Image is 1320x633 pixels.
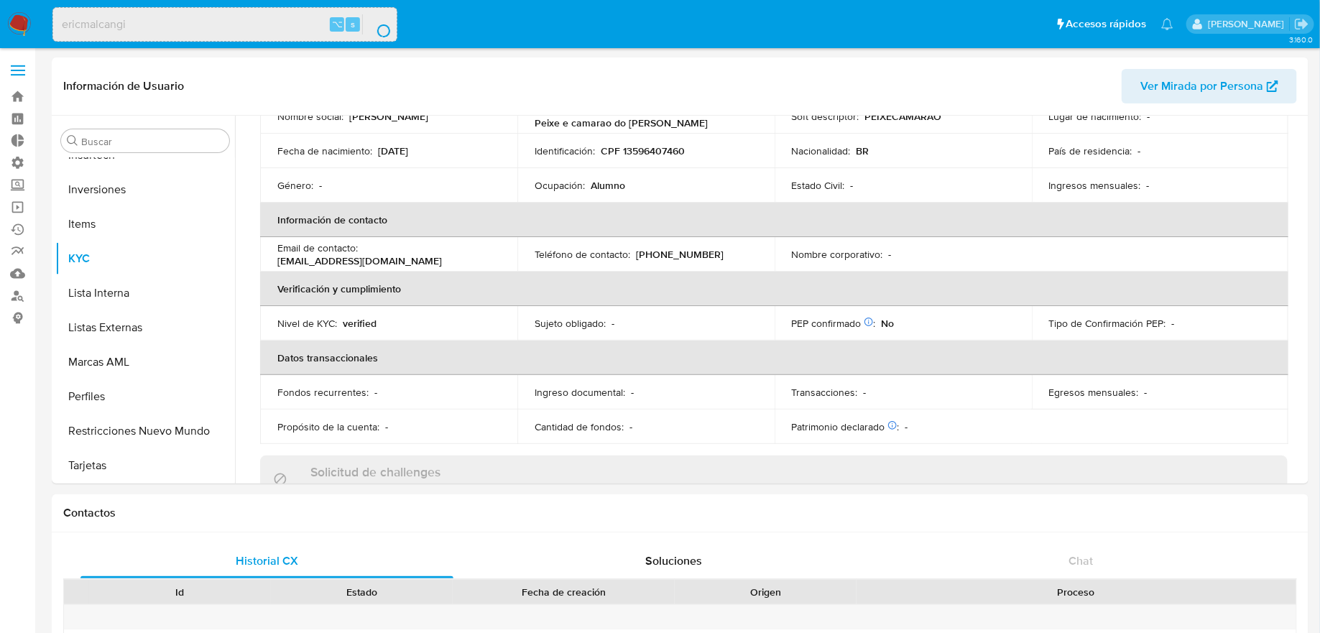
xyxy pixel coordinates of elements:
[905,420,908,433] p: -
[591,179,625,192] p: Alumno
[864,386,867,399] p: -
[1294,17,1309,32] a: Salir
[1138,144,1141,157] p: -
[310,464,440,480] h3: Solicitud de challenges
[792,420,900,433] p: Patrimonio declarado :
[463,585,665,599] div: Fecha de creación
[63,79,184,93] h1: Información de Usuario
[236,553,298,569] span: Historial CX
[535,317,606,330] p: Sujeto obligado :
[645,553,702,569] span: Soluciones
[351,17,355,31] span: s
[1066,17,1147,32] span: Accesos rápidos
[260,341,1288,375] th: Datos transaccionales
[1161,18,1173,30] a: Notificaciones
[792,386,858,399] p: Transacciones :
[611,317,614,330] p: -
[685,585,846,599] div: Origen
[277,317,337,330] p: Nivel de KYC :
[857,144,869,157] p: BR
[631,386,634,399] p: -
[1208,17,1289,31] p: eric.malcangi@mercadolibre.com
[1049,110,1142,123] p: Lugar de nacimiento :
[260,203,1288,237] th: Información de contacto
[277,179,313,192] p: Género :
[889,248,892,261] p: -
[55,345,235,379] button: Marcas AML
[343,317,377,330] p: verified
[1140,69,1263,103] span: Ver Mirada por Persona
[63,506,1297,520] h1: Contactos
[1172,317,1175,330] p: -
[310,480,440,494] p: Sin datos
[67,135,78,147] button: Buscar
[535,179,585,192] p: Ocupación :
[792,248,883,261] p: Nombre corporativo :
[1049,386,1139,399] p: Egresos mensuales :
[378,144,408,157] p: [DATE]
[260,272,1288,306] th: Verificación y cumplimiento
[1049,317,1166,330] p: Tipo de Confirmación PEP :
[535,420,624,433] p: Cantidad de fondos :
[374,386,377,399] p: -
[865,110,942,123] p: PEIXECAMARAO
[55,414,235,448] button: Restricciones Nuevo Mundo
[55,379,235,414] button: Perfiles
[629,420,632,433] p: -
[319,179,322,192] p: -
[81,135,223,148] input: Buscar
[260,456,1288,502] div: Solicitud de challengesSin datos
[362,14,392,34] button: search-icon
[1069,553,1094,569] span: Chat
[792,179,845,192] p: Estado Civil :
[385,420,388,433] p: -
[535,116,708,129] p: Peixe e camarao do [PERSON_NAME]
[277,254,442,267] p: [EMAIL_ADDRESS][DOMAIN_NAME]
[1049,144,1132,157] p: País de residencia :
[55,448,235,483] button: Tarjetas
[1049,179,1141,192] p: Ingresos mensuales :
[55,310,235,345] button: Listas Externas
[277,241,358,254] p: Email de contacto :
[99,585,261,599] div: Id
[882,317,895,330] p: No
[281,585,443,599] div: Estado
[792,317,876,330] p: PEP confirmado :
[349,110,428,123] p: [PERSON_NAME]
[851,179,854,192] p: -
[53,15,397,34] input: Buscar usuario o caso...
[277,386,369,399] p: Fondos recurrentes :
[1122,69,1297,103] button: Ver Mirada por Persona
[792,144,851,157] p: Nacionalidad :
[535,386,625,399] p: Ingreso documental :
[332,17,343,31] span: ⌥
[792,110,859,123] p: Soft descriptor :
[867,585,1286,599] div: Proceso
[1148,110,1150,123] p: -
[277,144,372,157] p: Fecha de nacimiento :
[1145,386,1148,399] p: -
[601,144,685,157] p: CPF 13596407460
[277,110,343,123] p: Nombre social :
[55,172,235,207] button: Inversiones
[55,207,235,241] button: Items
[1147,179,1150,192] p: -
[55,276,235,310] button: Lista Interna
[535,144,595,157] p: Identificación :
[55,241,235,276] button: KYC
[277,420,379,433] p: Propósito de la cuenta :
[636,248,724,261] p: [PHONE_NUMBER]
[535,248,630,261] p: Teléfono de contacto :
